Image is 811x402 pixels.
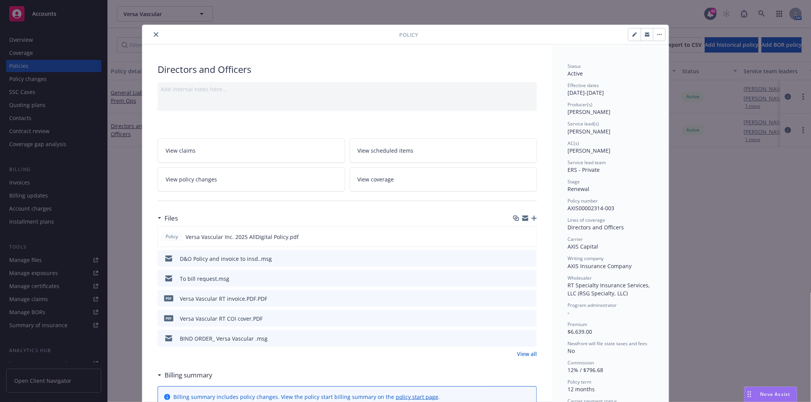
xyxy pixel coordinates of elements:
[527,275,534,283] button: preview file
[527,255,534,263] button: preview file
[350,138,537,163] a: View scheduled items
[158,167,345,191] a: View policy changes
[745,387,754,402] div: Drag to move
[180,275,229,283] div: To bill request.msg
[568,166,600,173] span: ERS - Private
[173,393,440,401] div: Billing summary includes policy changes. View the policy start billing summary on the .
[568,82,599,89] span: Effective dates
[165,213,178,223] h3: Files
[568,224,624,231] span: Directors and Officers
[568,140,579,147] span: AC(s)
[568,366,603,374] span: 12% / $796.68
[358,175,394,183] span: View coverage
[158,63,537,76] div: Directors and Officers
[164,315,173,321] span: PDF
[568,63,581,69] span: Status
[568,340,647,347] span: Newfront will file state taxes and fees
[515,315,521,323] button: download file
[568,70,583,77] span: Active
[568,275,592,281] span: Wholesaler
[568,243,598,250] span: AXIS Capital
[358,147,414,155] span: View scheduled items
[568,120,599,127] span: Service lead(s)
[568,204,614,212] span: AXIS00002314-003
[180,255,272,263] div: D&O Policy and invoice to insd..msg
[350,167,537,191] a: View coverage
[568,255,604,262] span: Writing company
[527,315,534,323] button: preview file
[568,185,589,193] span: Renewal
[568,159,606,166] span: Service lead team
[164,233,179,240] span: Policy
[158,213,178,223] div: Files
[568,82,653,97] div: [DATE] - [DATE]
[161,85,534,93] div: Add internal notes here...
[158,138,345,163] a: View claims
[568,217,605,223] span: Lines of coverage
[517,350,537,358] a: View all
[568,321,587,328] span: Premium
[515,275,521,283] button: download file
[151,30,161,39] button: close
[158,370,212,380] div: Billing summary
[760,391,791,397] span: Nova Assist
[568,282,651,297] span: RT Specialty Insurance Services, LLC (RSG Specialty, LLC)
[515,295,521,303] button: download file
[180,295,267,303] div: Versa Vascular RT invoice.PDF.PDF
[568,262,632,270] span: AXIS Insurance Company
[180,334,268,343] div: BIND ORDER_ Versa Vascular .msg
[515,255,521,263] button: download file
[568,108,610,115] span: [PERSON_NAME]
[568,302,617,308] span: Program administrator
[180,315,263,323] div: Versa Vascular RT COI cover.PDF
[568,198,598,204] span: Policy number
[568,328,592,335] span: $6,639.00
[568,347,575,354] span: No
[515,334,521,343] button: download file
[568,379,591,385] span: Policy term
[166,147,196,155] span: View claims
[568,147,610,154] span: [PERSON_NAME]
[568,386,595,393] span: 12 months
[186,233,299,241] span: Versa Vascular Inc. 2025 AllDigital Policy.pdf
[165,370,212,380] h3: Billing summary
[568,178,580,185] span: Stage
[568,359,594,366] span: Commission
[396,393,438,400] a: policy start page
[568,236,583,242] span: Carrier
[568,128,610,135] span: [PERSON_NAME]
[399,31,418,39] span: Policy
[166,175,217,183] span: View policy changes
[568,309,569,316] span: -
[744,387,797,402] button: Nova Assist
[514,233,520,241] button: download file
[527,334,534,343] button: preview file
[526,233,533,241] button: preview file
[568,101,592,108] span: Producer(s)
[164,295,173,301] span: PDF
[527,295,534,303] button: preview file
